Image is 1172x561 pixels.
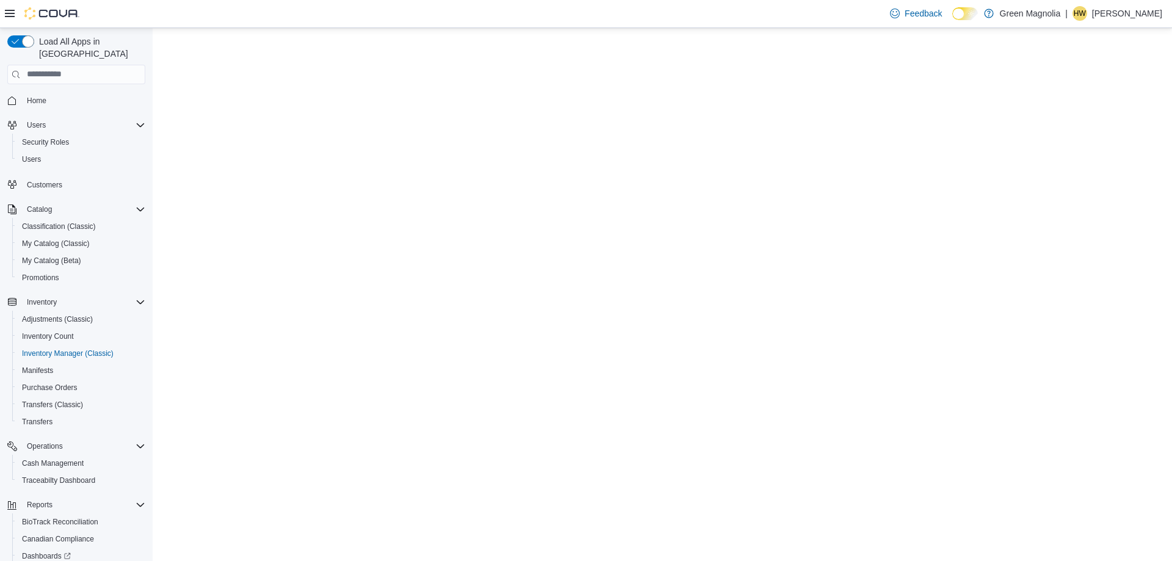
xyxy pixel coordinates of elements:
[22,476,95,485] span: Traceabilty Dashboard
[17,515,103,529] a: BioTrack Reconciliation
[17,270,145,285] span: Promotions
[17,253,145,268] span: My Catalog (Beta)
[17,456,145,471] span: Cash Management
[17,219,145,234] span: Classification (Classic)
[17,312,145,327] span: Adjustments (Classic)
[1092,6,1162,21] p: [PERSON_NAME]
[12,530,150,548] button: Canadian Compliance
[952,20,953,21] span: Dark Mode
[17,397,88,412] a: Transfers (Classic)
[22,154,41,164] span: Users
[12,413,150,430] button: Transfers
[22,202,57,217] button: Catalog
[17,363,145,378] span: Manifests
[17,329,145,344] span: Inventory Count
[1000,6,1061,21] p: Green Magnolia
[2,175,150,193] button: Customers
[12,455,150,472] button: Cash Management
[12,151,150,168] button: Users
[24,7,79,20] img: Cova
[22,417,52,427] span: Transfers
[22,273,59,283] span: Promotions
[22,202,145,217] span: Catalog
[12,252,150,269] button: My Catalog (Beta)
[17,346,145,361] span: Inventory Manager (Classic)
[905,7,942,20] span: Feedback
[22,517,98,527] span: BioTrack Reconciliation
[17,236,95,251] a: My Catalog (Classic)
[12,362,150,379] button: Manifests
[952,7,978,20] input: Dark Mode
[2,496,150,513] button: Reports
[17,152,46,167] a: Users
[2,92,150,109] button: Home
[17,456,89,471] a: Cash Management
[17,414,57,429] a: Transfers
[1073,6,1087,21] div: Heather Wheeler
[17,397,145,412] span: Transfers (Classic)
[2,117,150,134] button: Users
[17,152,145,167] span: Users
[17,532,99,546] a: Canadian Compliance
[22,239,90,248] span: My Catalog (Classic)
[12,396,150,413] button: Transfers (Classic)
[17,380,145,395] span: Purchase Orders
[22,118,51,132] button: Users
[34,35,145,60] span: Load All Apps in [GEOGRAPHIC_DATA]
[27,96,46,106] span: Home
[27,204,52,214] span: Catalog
[17,135,74,150] a: Security Roles
[12,345,150,362] button: Inventory Manager (Classic)
[1074,6,1086,21] span: HW
[22,176,145,192] span: Customers
[27,120,46,130] span: Users
[12,218,150,235] button: Classification (Classic)
[22,498,145,512] span: Reports
[12,311,150,328] button: Adjustments (Classic)
[1065,6,1068,21] p: |
[22,178,67,192] a: Customers
[27,500,52,510] span: Reports
[12,134,150,151] button: Security Roles
[17,329,79,344] a: Inventory Count
[22,314,93,324] span: Adjustments (Classic)
[17,363,58,378] a: Manifests
[17,135,145,150] span: Security Roles
[22,439,145,454] span: Operations
[12,379,150,396] button: Purchase Orders
[12,235,150,252] button: My Catalog (Classic)
[17,236,145,251] span: My Catalog (Classic)
[22,137,69,147] span: Security Roles
[22,222,96,231] span: Classification (Classic)
[22,349,114,358] span: Inventory Manager (Classic)
[17,473,145,488] span: Traceabilty Dashboard
[22,93,145,108] span: Home
[22,498,57,512] button: Reports
[27,441,63,451] span: Operations
[12,269,150,286] button: Promotions
[22,295,62,309] button: Inventory
[22,256,81,266] span: My Catalog (Beta)
[17,253,86,268] a: My Catalog (Beta)
[22,118,145,132] span: Users
[885,1,947,26] a: Feedback
[12,472,150,489] button: Traceabilty Dashboard
[12,328,150,345] button: Inventory Count
[22,400,83,410] span: Transfers (Classic)
[22,366,53,375] span: Manifests
[17,270,64,285] a: Promotions
[17,414,145,429] span: Transfers
[2,438,150,455] button: Operations
[17,473,100,488] a: Traceabilty Dashboard
[22,331,74,341] span: Inventory Count
[17,346,118,361] a: Inventory Manager (Classic)
[22,551,71,561] span: Dashboards
[22,383,78,393] span: Purchase Orders
[22,439,68,454] button: Operations
[22,458,84,468] span: Cash Management
[17,532,145,546] span: Canadian Compliance
[17,312,98,327] a: Adjustments (Classic)
[12,513,150,530] button: BioTrack Reconciliation
[17,219,101,234] a: Classification (Classic)
[22,534,94,544] span: Canadian Compliance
